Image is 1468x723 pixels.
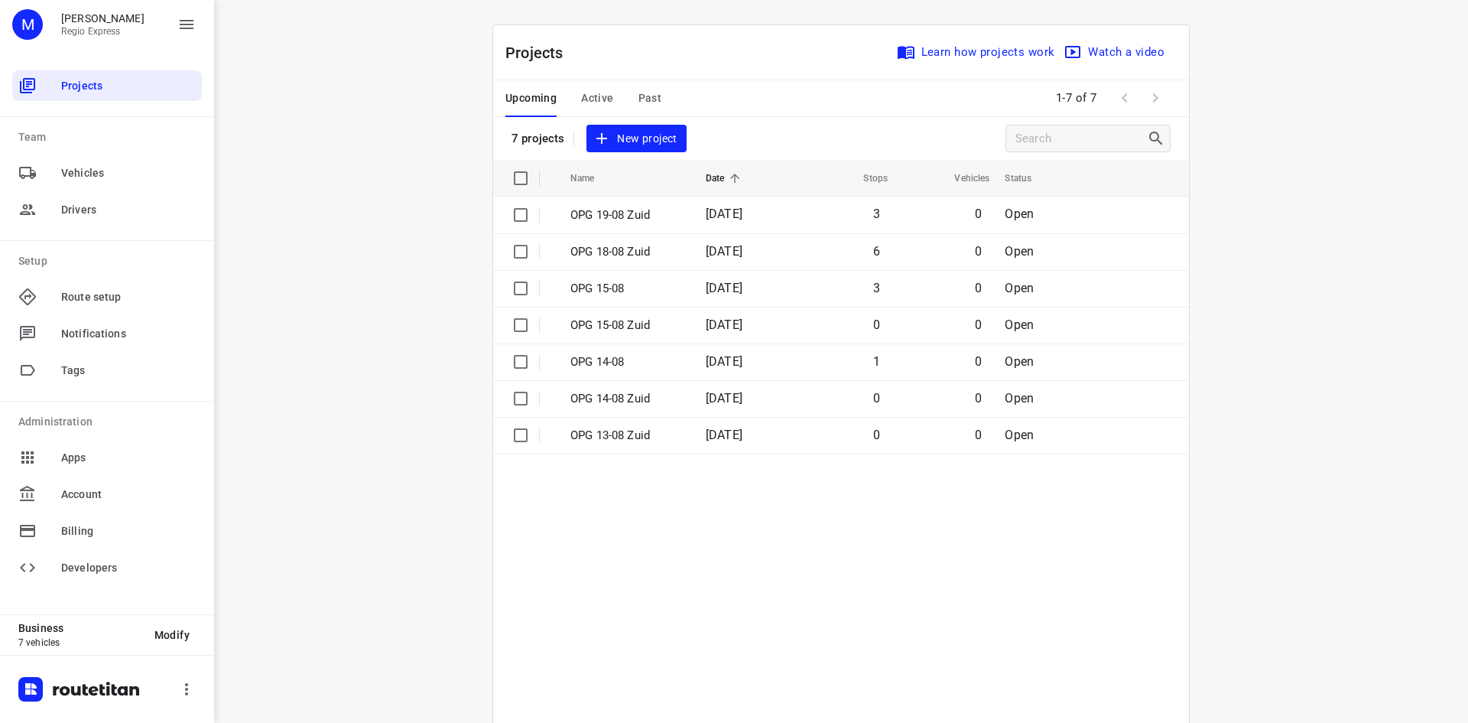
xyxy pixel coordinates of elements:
span: [DATE] [706,207,742,221]
span: 3 [873,281,880,295]
span: Past [638,89,662,108]
span: Apps [61,450,196,466]
span: Upcoming [505,89,557,108]
p: OPG 15-08 Zuid [570,317,683,334]
p: 7 projects [512,132,564,145]
p: OPG 18-08 Zuid [570,243,683,261]
div: Route setup [12,282,202,312]
span: Tags [61,363,196,379]
p: Team [18,129,202,145]
div: Search [1147,129,1170,148]
span: Next Page [1140,83,1171,113]
span: Billing [61,523,196,539]
p: OPG 19-08 Zuid [570,207,683,224]
span: [DATE] [706,354,742,369]
p: Max Bisseling [61,12,145,24]
span: Open [1005,244,1034,259]
span: [DATE] [706,391,742,405]
span: Open [1005,391,1034,405]
div: Notifications [12,318,202,349]
span: Open [1005,354,1034,369]
span: Route setup [61,289,196,305]
div: Projects [12,70,202,101]
span: Name [570,169,615,187]
span: Projects [61,78,196,94]
span: Status [1005,169,1051,187]
p: OPG 15-08 [570,280,683,298]
button: New project [586,125,686,153]
span: [DATE] [706,318,742,332]
div: Billing [12,516,202,546]
span: Previous Page [1109,83,1140,113]
div: Apps [12,442,202,473]
span: 0 [975,318,982,332]
span: Modify [154,629,190,641]
span: 0 [873,318,880,332]
span: Vehicles [61,165,196,181]
span: Drivers [61,202,196,218]
span: Open [1005,207,1034,221]
p: Projects [505,41,576,64]
span: Developers [61,560,196,576]
span: 6 [873,244,880,259]
p: Administration [18,414,202,430]
span: 0 [975,281,982,295]
p: Regio Express [61,26,145,37]
span: [DATE] [706,281,742,295]
span: 0 [873,391,880,405]
div: Drivers [12,194,202,225]
button: Modify [142,621,202,649]
p: 7 vehicles [18,637,142,648]
input: Search projects [1015,127,1147,151]
span: 0 [975,428,982,442]
span: 0 [975,354,982,369]
span: 0 [975,244,982,259]
span: 1-7 of 7 [1050,82,1103,115]
span: 0 [975,207,982,221]
div: M [12,9,43,40]
span: Open [1005,428,1034,442]
div: Tags [12,355,202,386]
p: Setup [18,253,202,269]
div: Account [12,479,202,510]
span: Active [581,89,613,108]
span: Stops [843,169,888,187]
span: [DATE] [706,244,742,259]
span: New project [596,129,677,148]
span: [DATE] [706,428,742,442]
span: 0 [873,428,880,442]
div: Vehicles [12,158,202,188]
span: 1 [873,354,880,369]
span: Notifications [61,326,196,342]
span: 0 [975,391,982,405]
p: OPG 14-08 Zuid [570,390,683,408]
span: Date [706,169,745,187]
span: Open [1005,281,1034,295]
p: OPG 14-08 [570,353,683,371]
p: Business [18,622,142,634]
span: Vehicles [934,169,989,187]
span: Open [1005,318,1034,332]
div: Developers [12,552,202,583]
span: Account [61,487,196,503]
span: 3 [873,207,880,221]
p: OPG 13-08 Zuid [570,427,683,445]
